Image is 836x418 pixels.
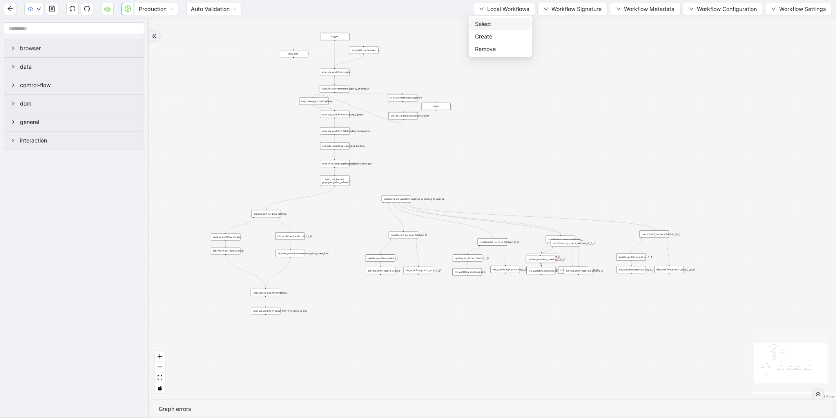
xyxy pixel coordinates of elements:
div: init_workflow_metric:_cred_1__1plus-circle [527,266,556,273]
div: init_workflow_metric:cred_3__1 [526,267,556,274]
span: plus-circle [539,277,544,282]
g: Edge from conditions:init_workflow_metrics_according_to_user_id to conditions:if_no_docs_fetched__0 [389,203,404,231]
span: Workflow Metadata [624,5,675,13]
div: init_workflow_metric:_cred_2__0__0 [655,266,684,273]
div: update_workflow_metric:__0 [527,253,556,261]
span: plus-circle [378,277,383,282]
span: plus-circle [465,279,470,284]
span: Auto Validation [191,3,237,15]
div: execute_workflow:Login [320,69,349,76]
div: init_workflow_metric:_cred_2__1plus-circle [617,266,646,274]
div: conditions:if_no_docs_fetched__0__0__0 [551,239,580,247]
span: down [771,7,776,11]
div: trigger [320,33,350,40]
div: conditions:if_no_docs_fetched__0__0 [478,238,507,246]
g: Edge from conditions:init_workflow_metrics_according_to_user_id to conditions:if_no_docs_fetched_... [404,203,654,230]
div: init_workflow_metric:cred_3 [453,268,482,276]
div: conditions:init_workflow_metrics_according_to_user_id [382,195,411,203]
span: plus-circle [503,276,508,281]
div: update_workflow_metric:__1 [366,254,395,262]
span: Workflow Configuration [697,5,757,13]
div: execute_workflow:download_write_main_flow [276,250,305,257]
div: init_workflow_metric:_cred_1 [211,247,240,255]
div: conditions:if_no_docs_fetched__0 [389,232,418,239]
span: play-circle [125,5,131,12]
span: save [49,5,55,12]
span: plus-circle [263,299,268,304]
button: downWorkflow Settings [765,3,832,15]
div: conditions:if_no_docs_fetched__0__1 [640,230,669,238]
div: init_workflow_metric:cred_3__0__0plus-circle [564,267,593,274]
div: init_workflow_metric:_cred_2plus-circle [366,267,395,274]
span: plus-circle [667,276,672,281]
span: plus-circle [263,318,268,323]
div: conditions:init_workflow_metrics_according_to_user_idplus-circle [382,195,411,203]
button: downWorkflow Metadata [610,3,681,15]
span: down [36,7,41,11]
g: Edge from conditions:if_no_docs_fetched__1 to init_workflow_metric:_cred_1__0__0 [573,244,573,266]
div: init_workflow_metric:_cred_1__0__0 [558,266,588,274]
div: browser [4,39,144,57]
button: redo [81,3,93,15]
span: plus-circle [381,206,386,211]
div: init_workflow_metric:_cred_1__0__0plus-circle [558,266,588,274]
div: control-flow [4,76,144,94]
div: loop_data:agency_dropdown [299,98,328,105]
span: Workflow Settings [779,5,826,13]
button: save [46,3,58,15]
span: cloud-upload [28,6,33,12]
g: Edge from update_workflow_metric:__1__0 to init_workflow_metric:cred_3 [467,263,468,268]
div: new_tab: [279,50,308,58]
div: update_workflow_metric:__1__1 [617,254,646,261]
span: down [616,7,621,11]
g: Edge from conditions:if_no_docs_fetched__0__1 to update_workflow_metric:__1__1 [631,239,641,253]
div: init_workflow_metric:cred_3__1plus-circle [526,267,556,274]
div: refresh:to_reset_applied_pagination_changes [320,160,349,167]
span: down [689,7,694,11]
div: init_workflow_metric:_cred_1__0 [275,233,305,240]
span: double-right [152,33,157,39]
div: click_element:select_agency [388,94,417,102]
div: execute_workflow:fetch_policy_documents [320,127,349,135]
div: data [4,58,144,76]
span: right [11,64,15,69]
span: interaction [20,136,138,145]
div: update_workflow_metric:__1__0__0 [526,256,555,263]
span: general [20,118,138,126]
button: cloud-server [101,3,114,15]
span: cloud-server [104,5,111,12]
div: wait_for_element:select_agency_dropdown [320,85,349,93]
span: double-right [816,391,821,397]
span: Create [475,32,526,41]
span: undo [69,5,76,12]
span: data [20,62,138,71]
button: downWorkflow Configuration [683,3,763,15]
div: loop_iterator:agency_dropdownplus-circle [251,289,280,296]
div: update_workflow_metric: [211,234,240,241]
g: Edge from conditions:if_no_docs_fetched__0 to init_workflow_metric:_cred_2__0 [416,239,418,266]
div: execute_workflow:select_the_agency [320,111,350,118]
div: new_tab:plus-circle [279,50,308,58]
g: Edge from execute_workflow:download_write_main_flow to loop_iterator:agency_dropdown [265,258,290,288]
div: init_workflow_metric:_cred_2 [366,267,395,274]
span: plus-circle [291,60,296,66]
span: down [479,7,484,11]
div: init_workflow_metric:_cred_2__0__0plus-circle [655,266,684,273]
span: dom [20,99,138,108]
g: Edge from conditions:if_no_docs_fetched__0__0 to init_workflow_metric:cred_3__0 [505,246,506,265]
div: execute_workflow:logout_flow_if_no_docs_to_pullplus-circle [251,307,280,315]
div: conditions:if_no_docs_fetched__1 [546,235,575,243]
div: execute_code:total_new_docs_list_test [320,142,350,150]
